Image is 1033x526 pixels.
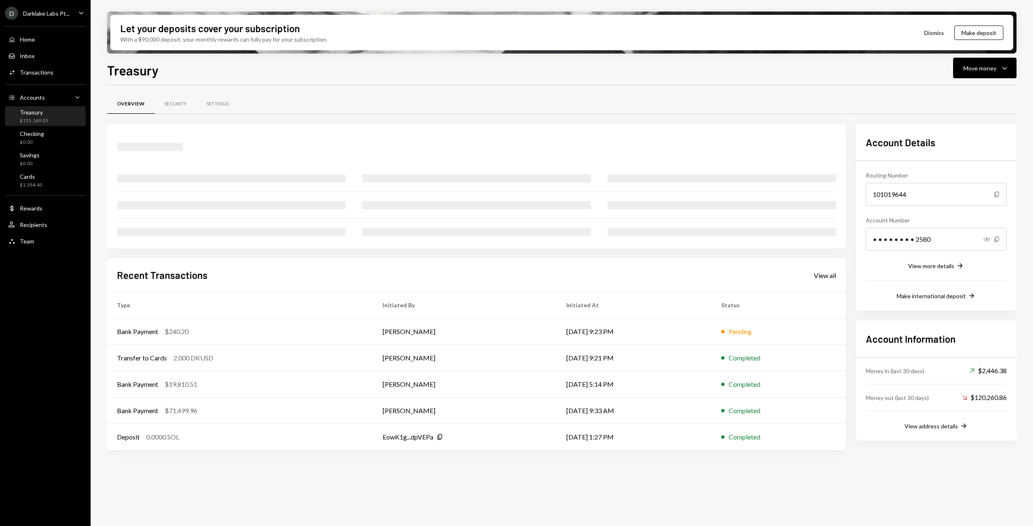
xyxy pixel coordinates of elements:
[373,292,556,318] th: Initiated By
[866,171,1007,180] div: Routing Number
[5,201,86,215] a: Rewards
[5,149,86,169] a: Savings$0.00
[711,292,846,318] th: Status
[373,345,556,371] td: [PERSON_NAME]
[866,183,1007,206] div: 101019644
[117,432,140,442] div: Deposit
[908,262,964,271] button: View more details
[373,397,556,424] td: [PERSON_NAME]
[165,379,197,389] div: $19,810.51
[556,345,711,371] td: [DATE] 9:21 PM
[556,424,711,450] td: [DATE] 1:27 PM
[729,406,760,416] div: Completed
[117,379,158,389] div: Bank Payment
[556,397,711,424] td: [DATE] 9:33 AM
[866,367,924,375] div: Money in (last 30 days)
[866,216,1007,224] div: Account Number
[20,173,42,180] div: Cards
[117,406,158,416] div: Bank Payment
[729,353,760,363] div: Completed
[164,101,187,108] div: Security
[866,228,1007,251] div: • • • • • • • • 2580
[20,152,40,159] div: Savings
[866,332,1007,346] h2: Account Information
[20,94,45,101] div: Accounts
[5,90,86,105] a: Accounts
[117,353,167,363] div: Transfer to Cards
[20,52,35,59] div: Inbox
[20,109,48,116] div: Treasury
[814,271,836,280] div: View all
[20,130,44,137] div: Checking
[953,58,1017,78] button: Move money
[5,7,18,20] div: D
[373,318,556,345] td: [PERSON_NAME]
[729,432,760,442] div: Completed
[866,393,929,402] div: Money out (last 30 days)
[897,292,976,301] button: Make international deposit
[904,422,968,431] button: View address details
[556,371,711,397] td: [DATE] 5:14 PM
[120,21,300,35] div: Let your deposits cover your subscription
[556,318,711,345] td: [DATE] 9:23 PM
[107,62,159,78] h1: Treasury
[20,238,34,245] div: Team
[383,432,433,442] div: EowK1g...dpVEPa
[962,393,1007,402] div: $120,260.86
[5,48,86,63] a: Inbox
[117,327,158,337] div: Bank Payment
[970,366,1007,376] div: $2,446.38
[5,106,86,126] a: Treasury$155,169.05
[5,217,86,232] a: Recipients
[5,171,86,190] a: Cards$1,384.45
[117,101,145,108] div: Overview
[20,69,54,76] div: Transactions
[866,136,1007,149] h2: Account Details
[20,160,40,167] div: $0.00
[904,423,958,430] div: View address details
[206,101,229,108] div: Settings
[729,379,760,389] div: Completed
[897,292,966,299] div: Make international deposit
[20,182,42,189] div: $1,384.45
[20,117,48,124] div: $155,169.05
[165,406,197,416] div: $71,499.96
[196,94,238,115] a: Settings
[954,26,1003,40] button: Make deposit
[20,139,44,146] div: $0.00
[914,23,954,42] button: Dismiss
[107,94,154,115] a: Overview
[729,327,752,337] div: Pending
[20,221,47,228] div: Recipients
[146,432,179,442] div: 0.0000 SOL
[120,35,327,44] div: With a $90,000 deposit, your monthly rewards can fully pay for your subscription.
[23,10,70,17] div: Darklake Labs Pt...
[373,371,556,397] td: [PERSON_NAME]
[20,205,42,212] div: Rewards
[173,353,213,363] div: 2,000 DKUSD
[20,36,35,43] div: Home
[814,271,836,280] a: View all
[107,292,373,318] th: Type
[556,292,711,318] th: Initiated At
[117,268,208,282] h2: Recent Transactions
[5,128,86,147] a: Checking$0.00
[963,64,996,72] div: Move money
[165,327,189,337] div: $240.20
[154,94,196,115] a: Security
[5,32,86,47] a: Home
[5,65,86,79] a: Transactions
[908,262,954,269] div: View more details
[5,234,86,248] a: Team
